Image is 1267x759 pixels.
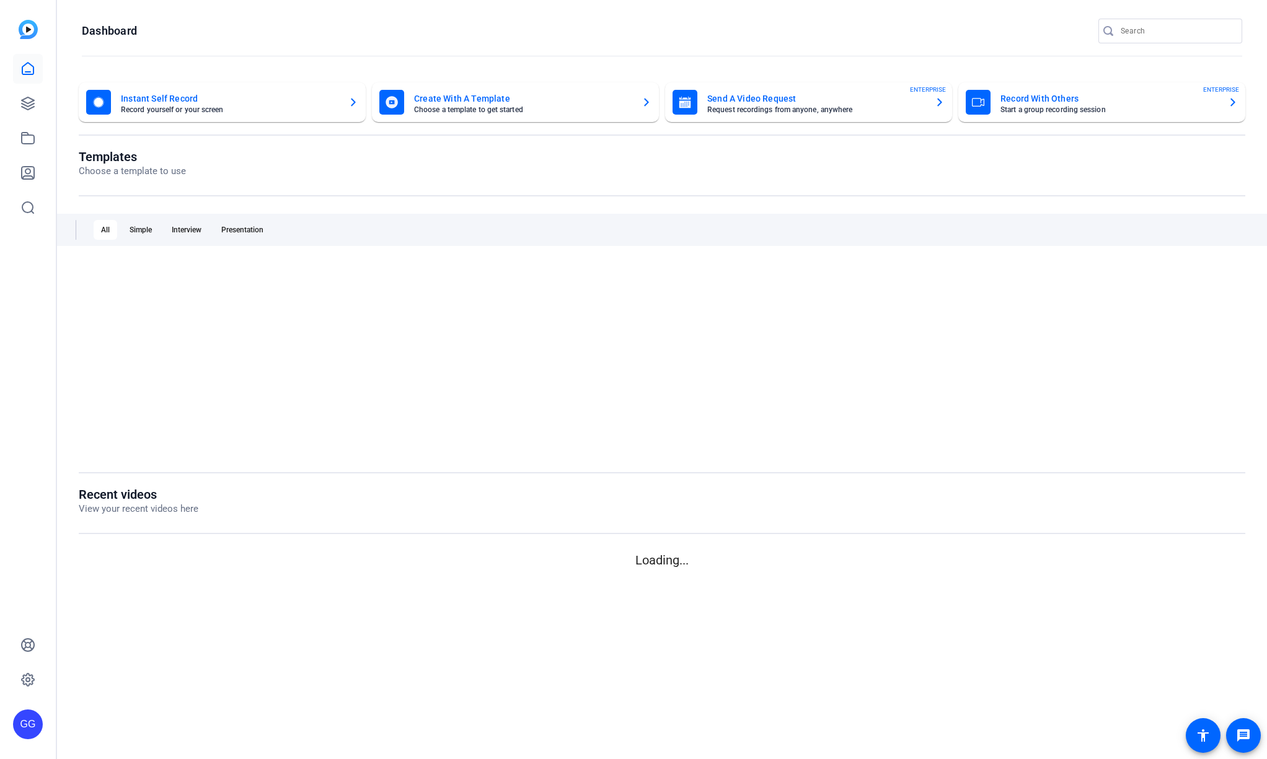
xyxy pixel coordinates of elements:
mat-card-title: Send A Video Request [707,91,925,106]
img: blue-gradient.svg [19,20,38,39]
mat-card-title: Instant Self Record [121,91,338,106]
h1: Dashboard [82,24,137,38]
mat-card-title: Record With Others [1000,91,1218,106]
p: Choose a template to use [79,164,186,178]
mat-card-title: Create With A Template [414,91,632,106]
span: ENTERPRISE [1203,85,1239,94]
div: Simple [122,220,159,240]
p: View your recent videos here [79,502,198,516]
div: Presentation [214,220,271,240]
button: Record With OthersStart a group recording sessionENTERPRISE [958,82,1245,122]
input: Search [1121,24,1232,38]
mat-card-subtitle: Record yourself or your screen [121,106,338,113]
button: Instant Self RecordRecord yourself or your screen [79,82,366,122]
h1: Recent videos [79,487,198,502]
h1: Templates [79,149,186,164]
div: All [94,220,117,240]
button: Create With A TemplateChoose a template to get started [372,82,659,122]
div: Interview [164,220,209,240]
mat-card-subtitle: Request recordings from anyone, anywhere [707,106,925,113]
mat-icon: message [1236,728,1251,743]
div: GG [13,709,43,739]
mat-card-subtitle: Choose a template to get started [414,106,632,113]
button: Send A Video RequestRequest recordings from anyone, anywhereENTERPRISE [665,82,952,122]
mat-icon: accessibility [1196,728,1211,743]
span: ENTERPRISE [910,85,946,94]
p: Loading... [79,551,1245,569]
mat-card-subtitle: Start a group recording session [1000,106,1218,113]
